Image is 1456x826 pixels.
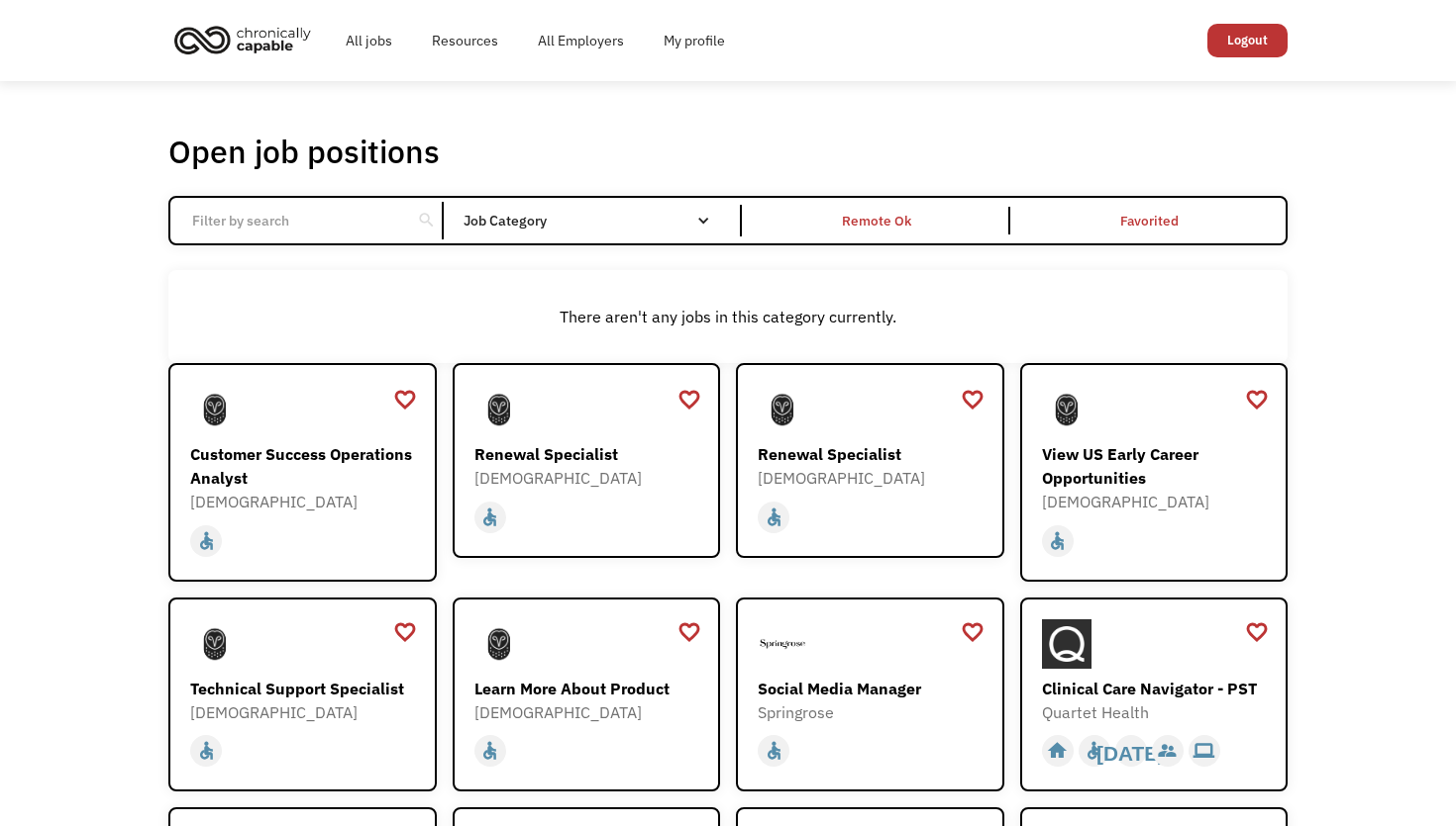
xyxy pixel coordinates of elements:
a: SamsaraView US Early Career Opportunities[DEMOGRAPHIC_DATA]accessible [1020,363,1289,582]
div: accessible [1084,736,1104,766]
a: favorite_border [677,617,701,647]
a: favorite_border [961,385,985,414]
a: favorite_border [393,617,417,647]
div: Remote Ok [842,209,911,232]
a: favorite_border [393,385,417,414]
div: Customer Success Operations Analyst [190,442,420,490]
a: SamsaraCustomer Success Operations Analyst[DEMOGRAPHIC_DATA]accessible [168,363,437,582]
div: accessible [479,503,500,532]
a: SamsaraTechnical Support Specialist[DEMOGRAPHIC_DATA]accessible [168,597,437,792]
img: Samsara [474,385,524,434]
h1: Open job positions [168,132,440,171]
a: SamsaraRenewal Specialist[DEMOGRAPHIC_DATA]accessible [453,363,721,558]
img: Quartet Health [1042,619,1092,669]
img: Samsara [1042,385,1092,434]
a: Remote Ok [742,198,1013,243]
div: Clinical Care Navigator - PST [1042,677,1272,700]
a: SamsaraLearn More About Product[DEMOGRAPHIC_DATA]accessible [453,597,721,792]
div: Renewal Specialist [758,442,988,466]
div: Job Category [464,214,730,228]
a: home [168,18,326,61]
a: SpringroseSocial Media ManagerSpringroseaccessible [736,597,1004,792]
img: Samsara [758,385,807,434]
div: View US Early Career Opportunities [1042,442,1272,490]
div: computer [1194,736,1214,766]
form: Email Form [168,196,1288,245]
a: favorite_border [1245,385,1269,414]
img: Springrose [758,619,807,669]
div: Springrose [758,700,988,724]
a: My profile [644,9,745,72]
img: Samsara [474,619,524,669]
div: Job Category [464,205,730,236]
a: Quartet HealthClinical Care Navigator - PSTQuartet Healthhomeaccessible[DATE]supervisor_accountco... [1020,597,1289,792]
a: Resources [412,9,518,72]
input: Filter by search [180,202,401,239]
a: Logout [1207,24,1288,57]
img: Samsara [190,619,240,669]
div: home [1047,736,1068,766]
img: Chronically Capable logo [168,18,317,61]
a: All jobs [326,9,412,72]
div: Renewal Specialist [474,442,704,466]
div: accessible [196,526,217,556]
div: [DEMOGRAPHIC_DATA] [758,466,988,490]
a: SamsaraRenewal Specialist[DEMOGRAPHIC_DATA]accessible [736,363,1004,558]
div: accessible [764,736,784,766]
div: [DEMOGRAPHIC_DATA] [190,700,420,724]
a: favorite_border [1245,617,1269,647]
a: Favorited [1014,198,1286,243]
div: accessible [1047,526,1068,556]
div: Quartet Health [1042,700,1272,724]
div: search [417,206,436,235]
div: [DEMOGRAPHIC_DATA] [1042,490,1272,513]
a: favorite_border [677,385,701,414]
div: supervisor_account [1157,736,1178,766]
div: accessible [196,736,217,766]
div: [DATE] [1096,736,1165,766]
div: accessible [764,503,784,532]
div: Learn More About Product [474,677,704,700]
div: [DEMOGRAPHIC_DATA] [474,466,704,490]
div: There aren't any jobs in this category currently. [178,305,1278,328]
img: Samsara [190,385,240,434]
div: [DEMOGRAPHIC_DATA] [190,490,420,513]
div: Technical Support Specialist [190,677,420,700]
div: accessible [479,736,500,766]
a: favorite_border [961,617,985,647]
div: Social Media Manager [758,677,988,700]
a: All Employers [518,9,644,72]
div: [DEMOGRAPHIC_DATA] [474,700,704,724]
